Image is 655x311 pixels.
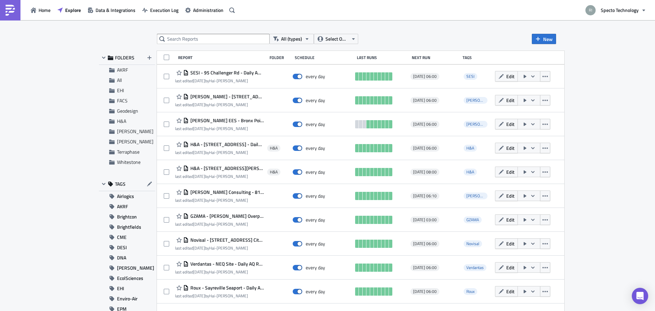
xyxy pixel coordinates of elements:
time: 2025-08-04T14:37:23Z [193,293,205,299]
span: Terraphase [117,148,140,155]
div: last edited by Hai-[PERSON_NAME] [175,174,264,179]
div: every day [306,265,325,271]
button: Execution Log [139,5,182,15]
div: last edited by Hai-[PERSON_NAME] [175,102,264,107]
button: Edit [495,143,518,153]
span: EHI [117,87,124,94]
span: H&A [466,145,474,151]
span: Airlogics [117,191,134,201]
span: Dresdner Robin [464,97,487,104]
span: [PERSON_NAME] [466,97,498,103]
span: EHI [117,283,124,294]
span: GZAMA [464,216,482,223]
time: 2025-09-15T14:10:24Z [193,269,205,275]
button: New [532,34,556,44]
div: every day [306,288,325,295]
button: Enviro-Air [99,294,155,304]
span: [PERSON_NAME] [117,263,154,273]
span: Roux [464,288,477,295]
span: EcolSciences [117,273,143,283]
time: 2025-09-15T16:39:19Z [193,125,205,132]
button: Edit [495,286,518,297]
button: Select Owner [314,34,358,44]
span: Administration [193,6,223,14]
span: SESI [464,73,477,80]
span: New [543,36,553,43]
button: Brightcon [99,212,155,222]
span: FOLDERS [115,55,134,61]
div: Tags [463,55,492,60]
button: Edit [495,190,518,201]
span: Dresdner Robin - 701 Newark Ave- Daily AQ report [189,94,264,100]
span: AKRF [117,66,128,73]
span: [DATE] 06:00 [413,74,437,79]
span: GZAMA [466,216,479,223]
button: EHI [99,283,155,294]
span: Brightcon [117,212,137,222]
span: [PERSON_NAME] [466,193,498,199]
div: last edited by Hai-[PERSON_NAME] [175,150,264,155]
a: Data & Integrations [84,5,139,15]
span: H&A [464,169,477,175]
div: Open Intercom Messenger [632,288,648,304]
button: Edit [495,262,518,273]
span: Pennino [117,128,154,135]
span: Edit [506,288,514,295]
span: Home [39,6,50,14]
span: All (types) [281,35,302,43]
time: 2025-08-19T15:35:34Z [193,173,205,180]
span: Novisal [466,240,479,247]
span: AKRF [117,201,128,212]
span: [DATE] 06:10 [413,193,437,199]
div: Last Runs [357,55,408,60]
div: every day [306,193,325,199]
img: PushMetrics [5,5,16,16]
span: Explore [65,6,81,14]
button: DESI [99,242,155,253]
time: 2025-08-14T20:09:58Z [193,245,205,251]
span: [DATE] 06:00 [413,98,437,103]
span: Langan EES - Bronx Point-Daily AQ report (2) [189,117,264,124]
img: Avatar [585,4,596,16]
button: Edit [495,238,518,249]
span: H&A [270,145,278,151]
span: Edit [506,144,514,152]
div: last edited by Hai-[PERSON_NAME] [175,198,264,203]
time: 2025-09-19T11:37:49Z [193,77,205,84]
div: every day [306,73,325,80]
div: every day [306,97,325,103]
span: H&A - 180 East 125th St - Daily AQ report [189,141,264,147]
span: [DATE] 03:00 [413,217,437,223]
span: Select Owner [325,35,348,43]
span: Edit [506,73,514,80]
button: CME [99,232,155,242]
div: last edited by Hai-[PERSON_NAME] [175,78,264,83]
div: every day [306,121,325,127]
span: [DATE] 06:00 [413,265,437,270]
span: Verdantas [464,264,486,271]
span: DESI [117,242,127,253]
span: Langan EES [464,121,487,128]
span: Edit [506,264,514,271]
div: Schedule [295,55,353,60]
div: Next Run [412,55,460,60]
button: AKRF [99,201,155,212]
span: SESI - 95 Challenger Rd - Daily AQ report [189,70,264,76]
span: Data & Integrations [96,6,135,14]
div: every day [306,145,325,151]
div: last edited by Hai-[PERSON_NAME] [175,245,264,251]
button: Airlogics [99,191,155,201]
span: Stevenson [464,193,487,199]
span: TAGS [115,181,126,187]
span: Stevenson Consulting - 8133 Baltimore Property - Daily AQ Report (copy) [189,189,264,195]
button: DNA [99,253,155,263]
span: Edit [506,192,514,199]
span: Verdantas [466,264,484,271]
button: Edit [495,167,518,177]
a: Explore [54,5,84,15]
div: last edited by Hai-[PERSON_NAME] [175,222,264,227]
div: last edited by Hai-[PERSON_NAME] [175,269,264,274]
div: last edited by Hai-[PERSON_NAME] [175,126,264,131]
span: H&A [270,169,278,175]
